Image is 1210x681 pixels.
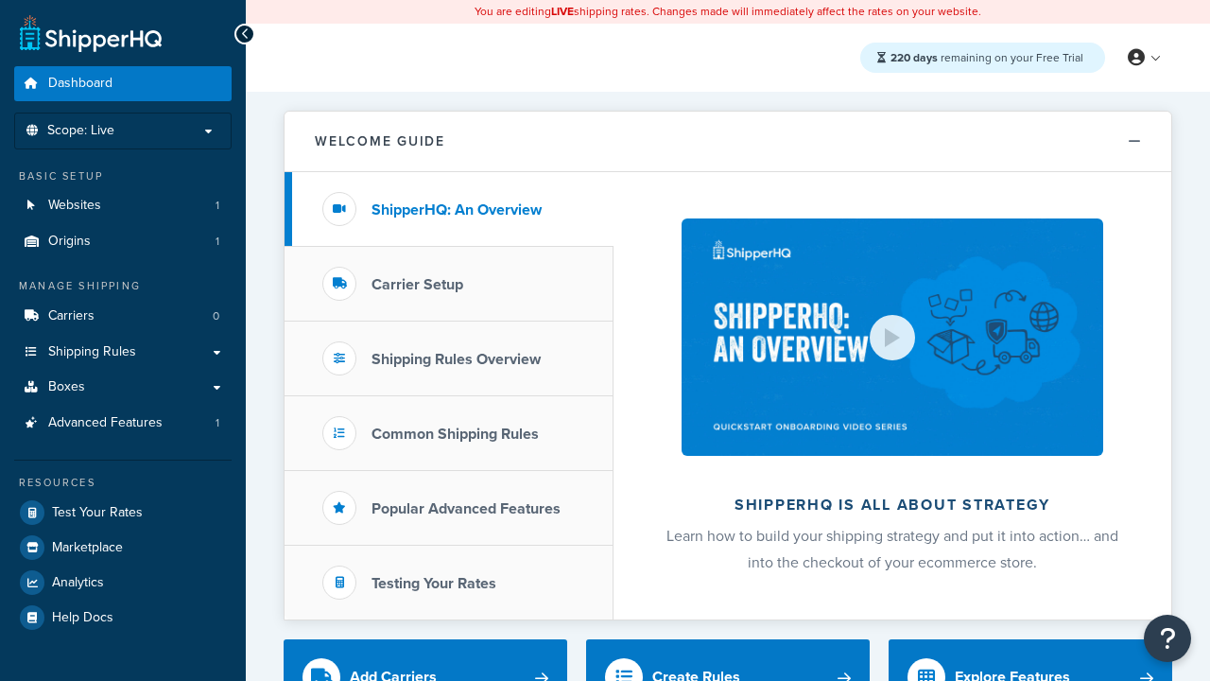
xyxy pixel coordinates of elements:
[14,475,232,491] div: Resources
[14,601,232,635] a: Help Docs
[890,49,1083,66] span: remaining on your Free Trial
[14,566,232,600] a: Analytics
[14,188,232,223] a: Websites1
[14,496,232,530] a: Test Your Rates
[285,112,1171,172] button: Welcome Guide
[664,497,1121,514] h2: ShipperHQ is all about strategy
[14,188,232,223] li: Websites
[14,406,232,441] li: Advanced Features
[48,234,91,250] span: Origins
[216,198,219,214] span: 1
[14,278,232,294] div: Manage Shipping
[14,224,232,259] a: Origins1
[52,505,143,521] span: Test Your Rates
[48,344,136,360] span: Shipping Rules
[14,299,232,334] li: Carriers
[216,415,219,431] span: 1
[48,198,101,214] span: Websites
[315,134,445,148] h2: Welcome Guide
[14,335,232,370] a: Shipping Rules
[52,610,113,626] span: Help Docs
[372,351,541,368] h3: Shipping Rules Overview
[372,276,463,293] h3: Carrier Setup
[14,531,232,565] a: Marketplace
[48,308,95,324] span: Carriers
[666,525,1118,573] span: Learn how to build your shipping strategy and put it into action… and into the checkout of your e...
[14,406,232,441] a: Advanced Features1
[14,224,232,259] li: Origins
[551,3,574,20] b: LIVE
[890,49,938,66] strong: 220 days
[213,308,219,324] span: 0
[372,201,542,218] h3: ShipperHQ: An Overview
[48,415,163,431] span: Advanced Features
[682,218,1103,456] img: ShipperHQ is all about strategy
[14,370,232,405] a: Boxes
[14,299,232,334] a: Carriers0
[372,500,561,517] h3: Popular Advanced Features
[372,575,496,592] h3: Testing Your Rates
[48,76,112,92] span: Dashboard
[14,168,232,184] div: Basic Setup
[1144,615,1191,662] button: Open Resource Center
[48,379,85,395] span: Boxes
[52,540,123,556] span: Marketplace
[216,234,219,250] span: 1
[14,66,232,101] a: Dashboard
[372,426,539,443] h3: Common Shipping Rules
[47,123,114,139] span: Scope: Live
[52,575,104,591] span: Analytics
